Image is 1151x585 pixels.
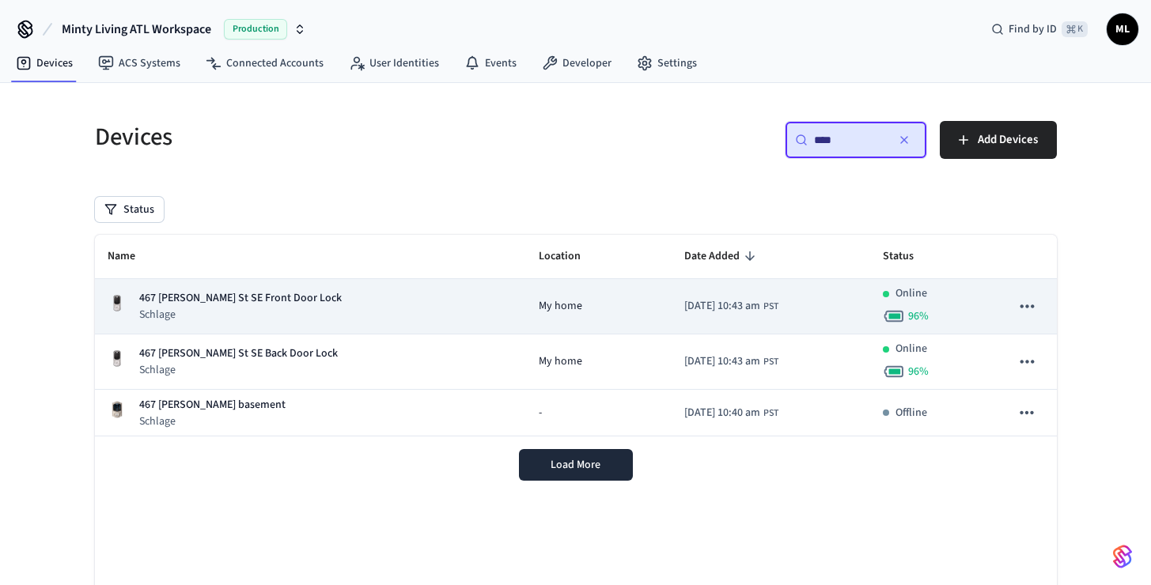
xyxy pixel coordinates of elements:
[3,49,85,77] a: Devices
[684,244,760,269] span: Date Added
[684,298,778,315] div: Asia/Manila
[684,405,778,421] div: Asia/Manila
[883,244,934,269] span: Status
[1113,544,1132,569] img: SeamLogoGradient.69752ec5.svg
[684,353,760,370] span: [DATE] 10:43 am
[139,397,286,413] p: 467 [PERSON_NAME] basement
[95,121,566,153] h5: Devices
[763,406,778,421] span: PST
[539,353,582,370] span: My home
[85,49,193,77] a: ACS Systems
[978,130,1038,150] span: Add Devices
[539,405,542,421] span: -
[519,449,633,481] button: Load More
[763,300,778,314] span: PST
[895,285,927,302] p: Online
[108,294,127,313] img: Yale Assure Touchscreen Wifi Smart Lock, Satin Nickel, Front
[139,362,338,378] p: Schlage
[139,290,342,307] p: 467 [PERSON_NAME] St SE Front Door Lock
[1009,21,1057,37] span: Find by ID
[979,15,1100,43] div: Find by ID⌘ K
[684,405,760,421] span: [DATE] 10:40 am
[224,19,287,40] span: Production
[551,457,600,473] span: Load More
[684,298,760,315] span: [DATE] 10:43 am
[108,349,127,368] img: Yale Assure Touchscreen Wifi Smart Lock, Satin Nickel, Front
[108,400,127,419] img: Schlage Sense Smart Deadbolt with Camelot Trim, Front
[539,298,582,315] span: My home
[624,49,710,77] a: Settings
[529,49,624,77] a: Developer
[908,308,929,324] span: 96 %
[1107,13,1138,45] button: ML
[336,49,452,77] a: User Identities
[940,121,1057,159] button: Add Devices
[108,244,156,269] span: Name
[684,353,778,370] div: Asia/Manila
[95,235,1057,436] table: sticky table
[139,345,338,362] p: 467 [PERSON_NAME] St SE Back Door Lock
[1062,21,1088,37] span: ⌘ K
[895,341,927,357] p: Online
[1108,15,1137,43] span: ML
[763,355,778,369] span: PST
[139,413,286,429] p: Schlage
[139,307,342,323] p: Schlage
[895,405,927,421] p: Offline
[539,244,601,269] span: Location
[95,197,164,222] button: Status
[62,20,211,39] span: Minty Living ATL Workspace
[193,49,336,77] a: Connected Accounts
[908,364,929,379] span: 96 %
[452,49,529,77] a: Events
